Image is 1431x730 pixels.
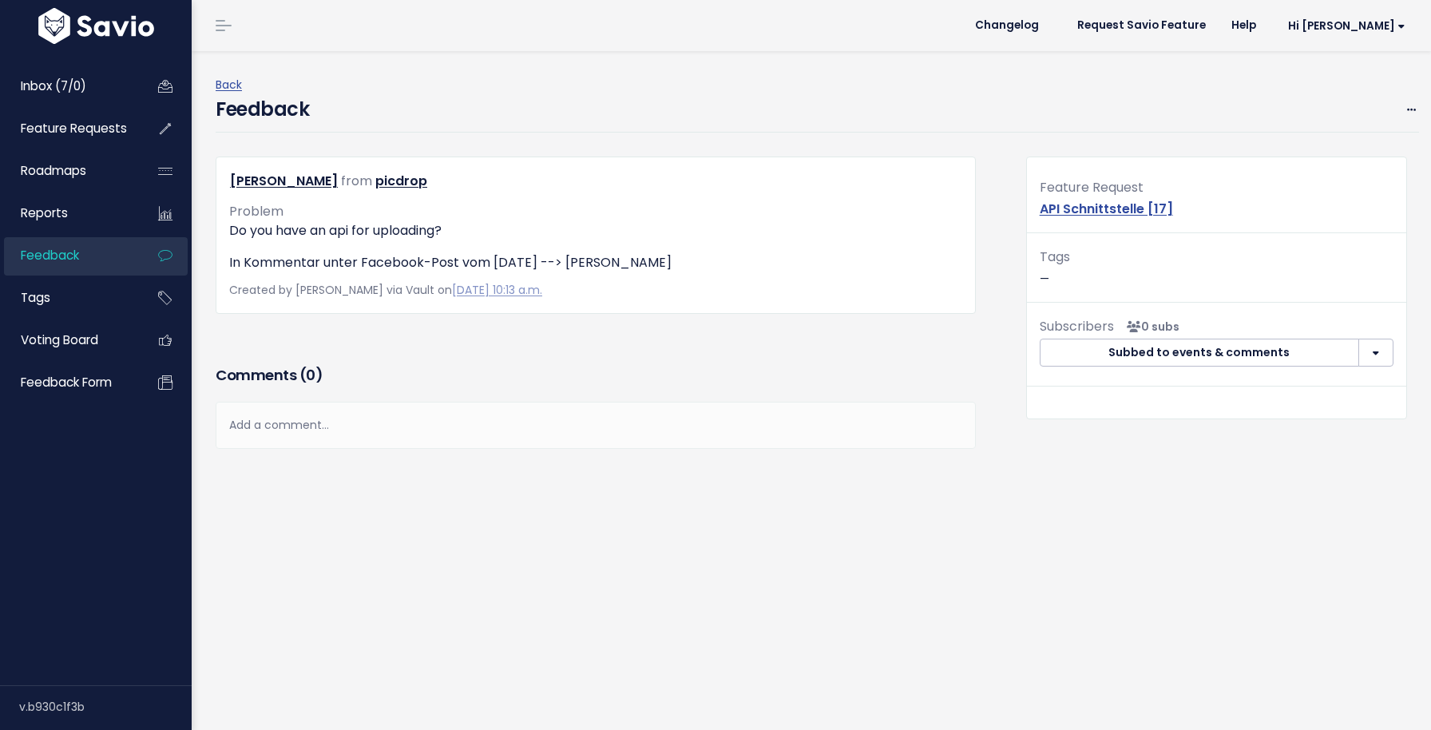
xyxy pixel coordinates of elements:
[4,110,133,147] a: Feature Requests
[21,204,68,221] span: Reports
[4,68,133,105] a: Inbox (7/0)
[1040,178,1144,196] span: Feature Request
[1040,246,1393,289] p: —
[216,95,309,124] h4: Feedback
[975,20,1039,31] span: Changelog
[4,153,133,189] a: Roadmaps
[229,282,542,298] span: Created by [PERSON_NAME] via Vault on
[21,77,86,94] span: Inbox (7/0)
[4,237,133,274] a: Feedback
[34,8,158,44] img: logo-white.9d6f32f41409.svg
[452,282,542,298] a: [DATE] 10:13 a.m.
[216,402,976,449] div: Add a comment...
[21,247,79,264] span: Feedback
[4,195,133,232] a: Reports
[21,162,86,179] span: Roadmaps
[1219,14,1269,38] a: Help
[21,374,112,391] span: Feedback form
[1120,319,1179,335] span: <p><strong>Subscribers</strong><br><br> No subscribers yet<br> </p>
[1288,20,1405,32] span: Hi [PERSON_NAME]
[229,253,962,272] p: In Kommentar unter Facebook-Post vom [DATE] --> [PERSON_NAME]
[1269,14,1418,38] a: Hi [PERSON_NAME]
[375,172,427,190] a: picdrop
[216,77,242,93] a: Back
[230,172,338,190] a: [PERSON_NAME]
[21,120,127,137] span: Feature Requests
[4,364,133,401] a: Feedback form
[1040,317,1114,335] span: Subscribers
[1040,248,1070,266] span: Tags
[306,365,315,385] span: 0
[19,686,192,728] div: v.b930c1f3b
[4,280,133,316] a: Tags
[21,331,98,348] span: Voting Board
[229,202,283,220] span: Problem
[229,221,962,240] p: Do you have an api for uploading?
[1040,339,1359,367] button: Subbed to events & comments
[341,172,372,190] span: from
[4,322,133,359] a: Voting Board
[1040,200,1173,218] a: API Schnittstelle [17]
[21,289,50,306] span: Tags
[216,364,976,387] h3: Comments ( )
[1064,14,1219,38] a: Request Savio Feature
